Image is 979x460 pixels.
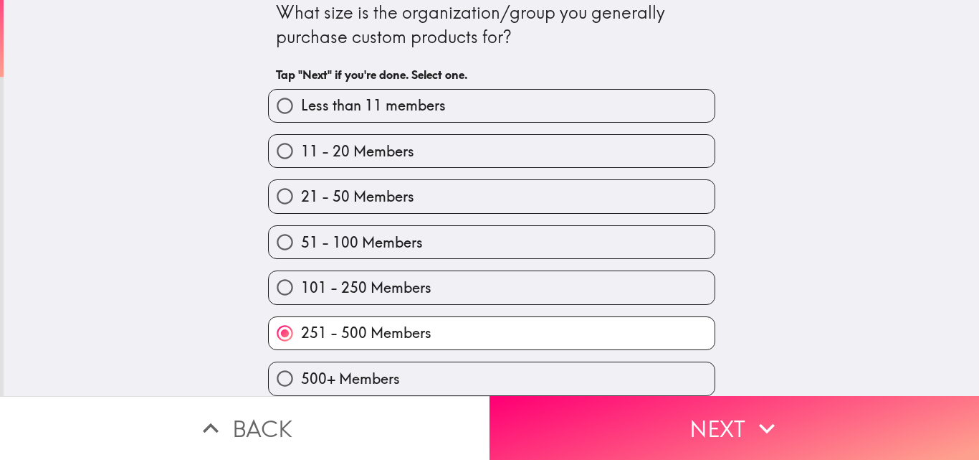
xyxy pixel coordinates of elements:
span: 101 - 250 Members [301,278,431,298]
span: 51 - 100 Members [301,233,423,253]
button: 101 - 250 Members [269,271,715,304]
span: 21 - 50 Members [301,187,414,207]
h6: Tap "Next" if you're done. Select one. [276,67,707,83]
button: Next [489,396,979,460]
div: What size is the organization/group you generally purchase custom products for? [276,1,707,49]
button: 11 - 20 Members [269,135,715,167]
span: 251 - 500 Members [301,323,431,343]
span: Less than 11 members [301,95,446,116]
button: 21 - 50 Members [269,180,715,212]
button: 51 - 100 Members [269,226,715,258]
span: 11 - 20 Members [301,141,414,161]
button: 500+ Members [269,362,715,395]
button: Less than 11 members [269,90,715,122]
button: 251 - 500 Members [269,317,715,349]
span: 500+ Members [301,369,400,389]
